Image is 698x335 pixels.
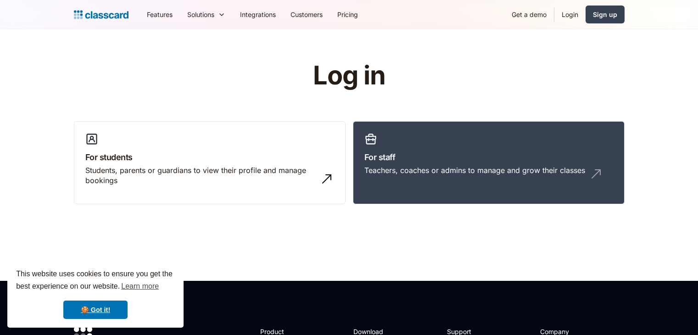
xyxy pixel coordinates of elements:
div: Solutions [180,4,233,25]
a: Login [554,4,586,25]
h3: For students [85,151,334,163]
div: cookieconsent [7,260,184,328]
a: dismiss cookie message [63,301,128,319]
span: This website uses cookies to ensure you get the best experience on our website. [16,268,175,293]
div: Students, parents or guardians to view their profile and manage bookings [85,165,316,186]
a: home [74,8,128,21]
a: Get a demo [504,4,554,25]
a: Features [140,4,180,25]
div: Teachers, coaches or admins to manage and grow their classes [364,165,585,175]
a: Pricing [330,4,365,25]
h1: Log in [203,61,495,90]
a: Sign up [586,6,625,23]
a: For studentsStudents, parents or guardians to view their profile and manage bookings [74,121,346,205]
div: Solutions [187,10,214,19]
div: Sign up [593,10,617,19]
a: Customers [283,4,330,25]
a: For staffTeachers, coaches or admins to manage and grow their classes [353,121,625,205]
a: learn more about cookies [120,279,160,293]
h3: For staff [364,151,613,163]
a: Integrations [233,4,283,25]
